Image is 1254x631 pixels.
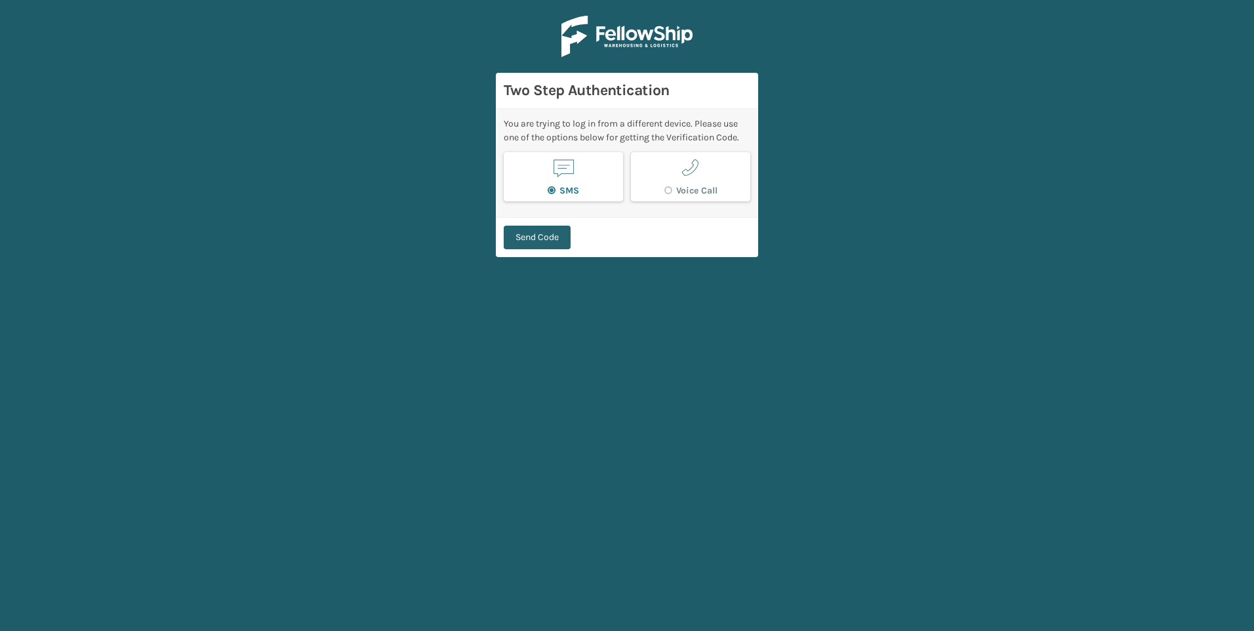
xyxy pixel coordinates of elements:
button: Send Code [504,226,571,249]
div: You are trying to log in from a different device. Please use one of the options below for getting... [504,117,750,144]
label: Voice Call [664,185,718,196]
h3: Two Step Authentication [504,81,750,100]
img: Logo [561,16,693,57]
label: SMS [548,185,579,196]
